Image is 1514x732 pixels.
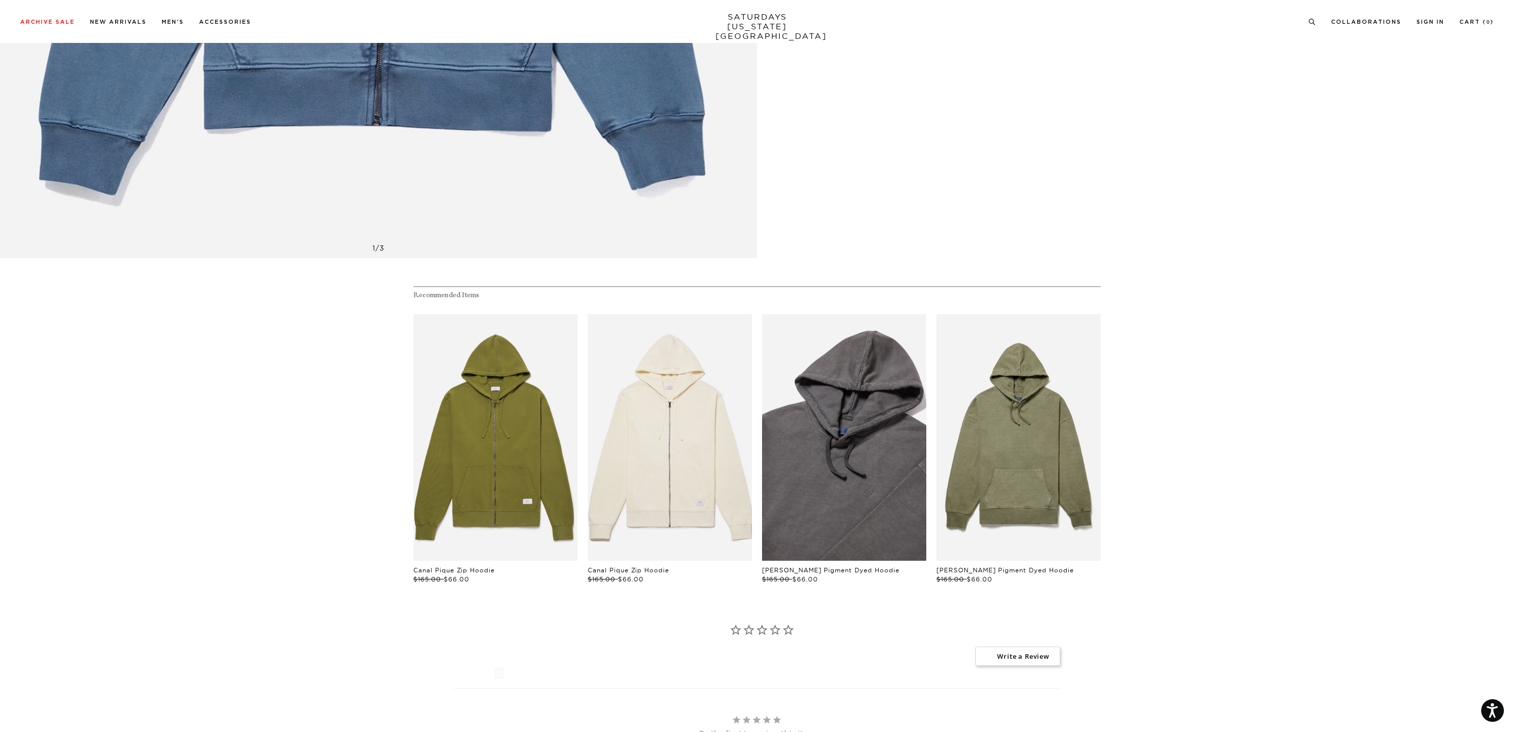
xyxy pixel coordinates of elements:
[967,575,992,583] span: $66.00
[380,243,385,253] span: 3
[762,575,790,583] span: $165.00
[90,19,147,25] a: New Arrivals
[1459,19,1494,25] a: Cart (0)
[588,566,669,574] a: Canal Pique Zip Hoodie
[20,19,75,25] a: Archive Sale
[588,575,616,583] span: $165.00
[936,575,964,583] span: $165.00
[199,19,251,25] a: Accessories
[413,291,1101,300] h4: Recommended Items
[792,575,818,583] span: $66.00
[762,566,900,574] a: [PERSON_NAME] Pigment Dyed Hoodie
[454,666,509,688] li: Reviews
[162,19,184,25] a: Men's
[1486,20,1490,25] small: 0
[975,647,1060,666] span: Write a Review
[1331,19,1401,25] a: Collaborations
[762,314,926,561] div: files/BBM64270_sub02.jpg
[618,575,644,583] span: $66.00
[1416,19,1444,25] a: Sign In
[716,12,799,41] a: SATURDAYS[US_STATE][GEOGRAPHIC_DATA]
[444,575,469,583] span: $66.00
[413,566,495,574] a: Canal Pique Zip Hoodie
[936,566,1074,574] a: [PERSON_NAME] Pigment Dyed Hoodie
[372,243,375,253] span: 1
[413,575,441,583] span: $165.00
